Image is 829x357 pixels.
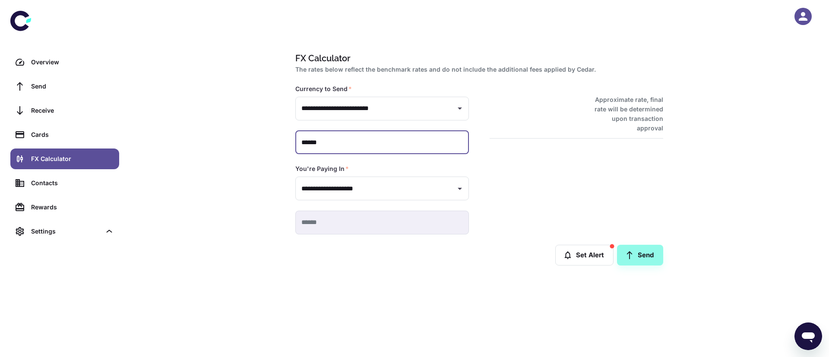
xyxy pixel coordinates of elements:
div: Cards [31,130,114,139]
button: Open [454,102,466,114]
label: Currency to Send [295,85,352,93]
a: Receive [10,100,119,121]
div: Receive [31,106,114,115]
label: You're Paying In [295,164,349,173]
button: Open [454,183,466,195]
a: Send [10,76,119,97]
div: Rewards [31,202,114,212]
div: Send [31,82,114,91]
div: FX Calculator [31,154,114,164]
a: Overview [10,52,119,73]
h6: Approximate rate, final rate will be determined upon transaction approval [585,95,663,133]
a: Send [617,245,663,265]
iframe: Button to launch messaging window [794,322,822,350]
a: Contacts [10,173,119,193]
a: Cards [10,124,119,145]
a: FX Calculator [10,148,119,169]
button: Set Alert [555,245,614,265]
div: Contacts [31,178,114,188]
h1: FX Calculator [295,52,660,65]
div: Settings [10,221,119,242]
div: Overview [31,57,114,67]
a: Rewards [10,197,119,218]
div: Settings [31,227,101,236]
